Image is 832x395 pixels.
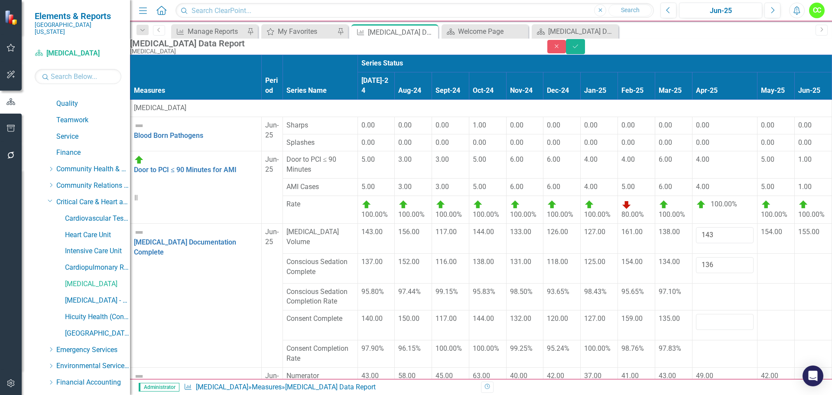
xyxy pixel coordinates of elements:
span: 0.00 [798,121,812,129]
div: » » [184,382,474,392]
a: Financial Accounting [56,378,130,388]
img: On Target [398,199,409,210]
span: 159.00 [621,314,643,323]
span: 6.00 [659,183,672,191]
span: 100.00% [435,210,462,219]
span: 133.00 [510,228,531,236]
span: 4.00 [696,183,709,191]
a: Service [56,132,130,142]
span: Splashes [286,138,315,147]
a: Cardiopulmonary Rehab [65,263,130,273]
img: On Target [696,199,706,210]
span: 134.00 [659,258,680,266]
div: Measures [134,86,258,96]
img: Not Defined [134,227,144,238]
span: 5.00 [473,183,486,191]
div: Sept-24 [435,86,465,96]
span: 100.00% [398,210,425,219]
a: Welcome Page [444,26,526,37]
span: 5.00 [361,183,375,191]
span: 4.00 [584,155,598,163]
input: Search ClearPoint... [175,3,654,18]
div: [MEDICAL_DATA] Data Report [285,383,376,391]
span: 95.80% [361,287,384,296]
a: Environmental Services Team [56,361,130,371]
span: 4.00 [696,155,709,163]
span: 0.00 [584,121,598,129]
span: 144.00 [473,228,494,236]
span: 5.00 [761,183,774,191]
span: 5.00 [473,155,486,163]
div: Apr-25 [696,86,754,96]
img: On Target [798,199,809,210]
div: [DATE]-24 [361,76,391,96]
span: 137.00 [361,258,383,266]
a: Teamwork [56,115,130,125]
div: Period [265,76,279,96]
span: 3.00 [398,183,412,191]
span: 3.00 [435,183,449,191]
a: Door to PCI ≤ 90 Minutes for AMI [134,166,237,174]
span: 63.00 [473,372,490,380]
div: Jun-25 [265,371,279,391]
span: 95.83% [473,287,495,296]
img: On Target [134,155,144,165]
a: Cardiovascular Testing [65,214,130,224]
span: 100.00% [361,210,388,219]
div: [MEDICAL_DATA] [130,48,530,55]
span: 0.00 [584,138,598,147]
span: 4.00 [621,155,635,163]
span: 0.00 [696,121,709,129]
span: 41.00 [621,372,639,380]
span: Conscious Sedation Complete [286,258,348,276]
a: Blood Born Pathogens [134,131,203,140]
span: 0.00 [435,138,449,147]
img: On Target [510,199,520,210]
span: 97.10% [659,287,681,296]
div: Jun-25 [682,6,759,16]
a: [MEDICAL_DATA] [196,383,248,391]
small: [GEOGRAPHIC_DATA][US_STATE] [35,21,121,36]
span: 42.00 [547,372,564,380]
span: 99.15% [435,287,458,296]
span: 6.00 [547,155,560,163]
a: [MEDICAL_DATA] [65,279,130,289]
img: ClearPoint Strategy [4,10,19,25]
span: 49.00 [696,372,713,380]
span: 152.00 [398,258,419,266]
span: 43.00 [361,372,379,380]
span: 100.00% [435,344,462,353]
div: Oct-24 [473,86,503,96]
span: 45.00 [435,372,453,380]
a: Intensive Care Unit [65,246,130,256]
span: 100.00% [711,200,737,208]
span: 37.00 [584,372,601,380]
span: 43.00 [659,372,676,380]
span: 100.00% [798,210,825,219]
a: Community Relations Services [56,181,130,191]
span: 0.00 [761,121,774,129]
span: Consent Complete [286,314,342,323]
span: 98.76% [621,344,644,353]
div: Welcome Page [458,26,526,37]
span: 98.43% [584,287,607,296]
span: 6.00 [547,183,560,191]
span: [MEDICAL_DATA] Volume [286,228,339,246]
img: On Target [473,199,483,210]
span: 143.00 [361,228,383,236]
button: CC [809,3,825,18]
span: 125.00 [584,258,605,266]
div: Jun-25 [265,121,279,140]
div: Jun-25 [265,227,279,247]
div: Nov-24 [510,86,540,96]
div: Series Name [286,86,354,96]
span: 0.00 [659,138,672,147]
span: 0.00 [473,138,486,147]
span: Door to PCI ≤ 90 Minutes [286,155,336,173]
span: 5.00 [361,155,375,163]
span: Elements & Reports [35,11,121,21]
span: 155.00 [798,228,819,236]
div: Dec-24 [547,86,577,96]
span: 118.00 [547,258,568,266]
